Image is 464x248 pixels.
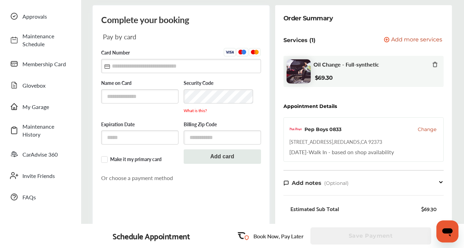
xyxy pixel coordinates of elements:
span: Oil Change - Full-synthetic [313,61,379,68]
span: My Garage [22,103,71,111]
a: My Garage [6,98,74,116]
a: Invite Friends [6,167,74,185]
div: Schedule Appointment [113,231,190,241]
div: Walk In - based on shop availability [289,148,394,156]
a: Add more services [384,37,444,43]
a: Membership Card [6,55,74,73]
button: Add more services [384,37,442,43]
a: Maintenance History [6,119,74,142]
div: Pay by card [103,33,178,41]
span: CarAdvise 360 [22,150,71,158]
div: Estimated Sub Total [290,205,339,212]
p: Services (1) [283,37,316,43]
label: Expiration Date [101,121,178,128]
p: What is this? [184,108,261,113]
label: Security Code [184,80,261,87]
span: - [307,148,309,156]
img: oil-change-thumb.jpg [287,59,311,83]
img: note-icon.db9493fa.svg [283,180,289,186]
span: [DATE] [289,148,307,156]
p: Book Now, Pay Later [253,232,303,240]
div: $69.30 [421,205,437,212]
div: Appointment Details [283,103,337,109]
span: Add notes [292,180,321,186]
span: Invite Friends [22,172,71,180]
label: Card Number [101,48,261,58]
a: Approvals [6,7,74,25]
label: Name on Card [101,80,178,87]
iframe: Button to launch messaging window, conversation in progress [436,220,458,242]
div: Complete your booking [101,14,261,26]
label: Billing Zip Code [184,121,261,128]
span: Maintenance Schedule [22,32,71,48]
span: Maintenance History [22,122,71,138]
span: (Optional) [324,180,349,186]
p: Or choose a payment method [101,174,261,182]
iframe: PayPal [101,189,261,228]
img: Visa.45ceafba.svg [224,48,236,57]
span: Approvals [22,12,71,20]
span: FAQs [22,193,71,201]
span: Glovebox [22,81,71,89]
span: Add more services [391,37,442,43]
a: Maintenance Schedule [6,29,74,51]
a: FAQs [6,188,74,206]
a: Glovebox [6,76,74,94]
button: Change [418,126,436,133]
div: [STREET_ADDRESS] , REDLANDS , CA 92373 [289,138,382,145]
img: Mastercard.eb291d48.svg [249,48,261,57]
img: logo-pepboys.png [289,123,302,136]
span: Membership Card [22,60,71,68]
label: Make it my primary card [101,156,178,163]
img: Maestro.aa0500b2.svg [236,48,249,57]
button: Add card [184,149,261,163]
a: CarAdvise 360 [6,145,74,163]
div: Pep Boys 0833 [304,126,341,133]
div: Order Summary [283,13,333,23]
b: $69.30 [315,75,333,81]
